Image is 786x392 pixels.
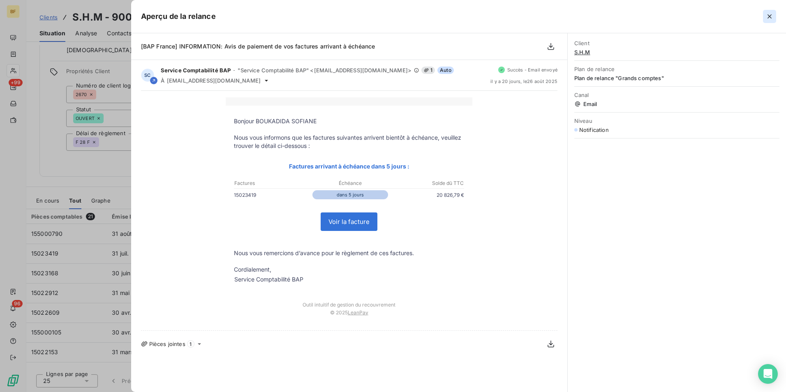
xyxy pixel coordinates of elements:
[313,180,388,187] p: Échéance
[141,69,154,82] div: SC
[141,43,375,50] span: [BAP France] INFORMATION: Avis de paiement de vos factures arrivant à échéance
[234,249,464,257] p: Nous vous remercions d’avance pour le règlement de ces factures.
[167,77,261,84] span: [EMAIL_ADDRESS][DOMAIN_NAME]
[233,68,235,73] span: -
[234,265,464,274] p: Cordialement,
[161,67,231,74] span: Service Comptabilité BAP
[574,118,779,124] span: Niveau
[574,40,779,46] span: Client
[507,67,557,72] span: Succès - Email envoyé
[149,341,185,347] span: Pièces jointes
[234,275,303,284] div: Service Comptabilité BAP
[141,11,216,22] h5: Aperçu de la relance
[187,340,194,348] span: 1
[574,75,779,81] span: Plan de relance "Grands comptes"
[579,127,609,133] span: Notification
[238,67,411,74] span: "Service Comptabilité BAP" <[EMAIL_ADDRESS][DOMAIN_NAME]>
[421,67,435,74] span: 1
[388,191,464,199] p: 20 826,79 €
[388,180,464,187] p: Solde dû TTC
[574,92,779,98] span: Canal
[437,67,454,74] span: Auto
[312,190,388,199] p: dans 5 jours
[234,191,312,199] p: 15023419
[758,364,778,384] div: Open Intercom Messenger
[574,101,779,107] span: Email
[321,213,377,231] a: Voir la facture
[574,49,779,55] span: S.H.M
[226,293,472,308] td: Outil intuitif de gestion du recouvrement
[348,309,368,316] a: LeanPay
[490,79,557,84] span: il y a 20 jours , le 26 août 2025
[226,308,472,324] td: © 2025
[234,180,312,187] p: Factures
[234,117,464,125] p: Bonjour BOUKADIDA SOFIANE
[234,134,464,150] p: Nous vous informons que les factures suivantes arrivent bientôt à échéance, veuillez trouver le d...
[234,161,464,171] p: Factures arrivant à échéance dans 5 jours :
[574,66,779,72] span: Plan de relance
[161,77,164,84] span: À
